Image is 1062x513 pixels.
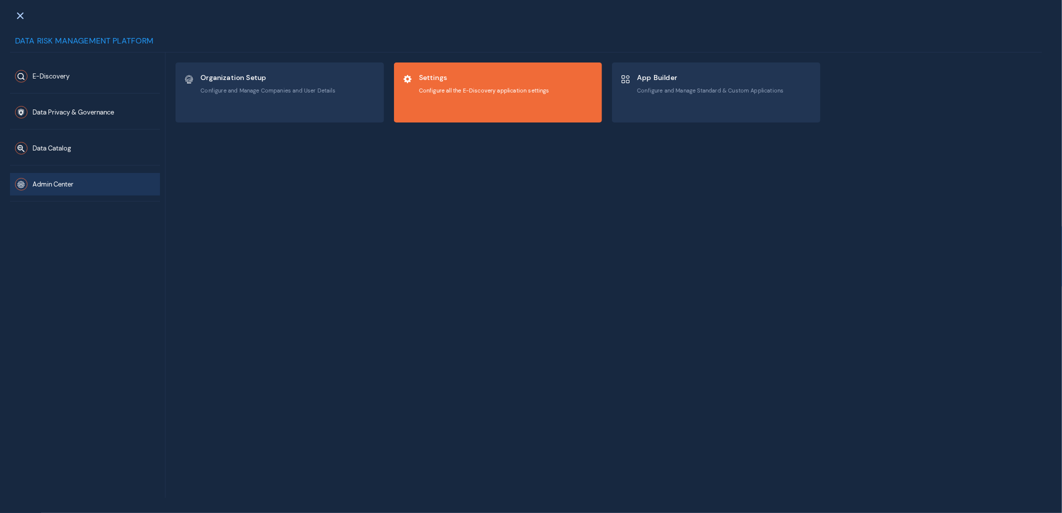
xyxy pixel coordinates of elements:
[32,72,69,81] span: E-Discovery
[200,73,335,82] span: Organization Setup
[200,87,335,94] span: Configure and Manage Companies and User Details
[637,87,783,94] span: Configure and Manage Standard & Custom Applications
[10,101,160,123] button: Data Privacy & Governance
[419,73,549,82] span: Settings
[10,173,160,195] button: Admin Center
[419,87,549,94] span: Configure all the E-Discovery application settings
[10,65,160,87] button: E-Discovery
[10,35,1042,52] div: Data Risk Management Platform
[32,144,71,153] span: Data Catalog
[10,137,160,159] button: Data Catalog
[32,180,73,189] span: Admin Center
[32,108,114,117] span: Data Privacy & Governance
[637,73,783,82] span: App Builder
